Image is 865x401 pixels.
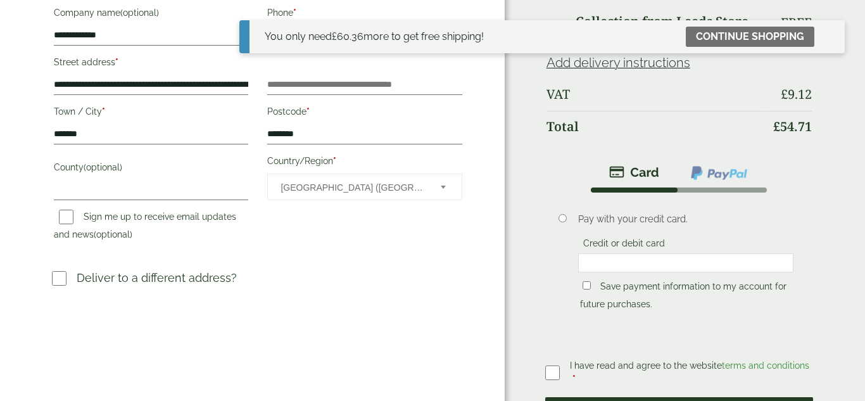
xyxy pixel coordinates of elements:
th: Total [546,111,764,142]
span: (optional) [120,8,159,18]
label: Save payment information to my account for future purchases. [580,281,786,313]
label: Phone [267,4,462,25]
bdi: 9.12 [781,86,812,103]
label: Town / City [54,103,248,124]
span: 60.36 [332,30,363,42]
a: terms and conditions [722,360,809,371]
div: You only need more to get free shipping! [265,29,484,44]
p: Pay with your credit card. [578,212,794,226]
abbr: required [306,106,310,117]
abbr: required [333,156,336,166]
label: Postcode [267,103,462,124]
label: Street address [54,53,248,75]
span: (optional) [94,229,132,239]
th: VAT [546,79,764,110]
span: United Kingdom (UK) [281,174,423,201]
p: Deliver to a different address? [77,269,237,286]
abbr: required [115,57,118,67]
label: Credit or debit card [578,238,670,252]
span: £ [773,118,780,135]
img: ppcp-gateway.png [690,165,748,181]
input: Sign me up to receive email updates and news(optional) [59,210,73,224]
label: Sign me up to receive email updates and news [54,212,236,243]
span: Country/Region [267,174,462,200]
span: (optional) [84,162,122,172]
a: Continue shopping [686,27,814,47]
img: stripe.png [609,165,659,180]
iframe: Secure card payment input frame [582,257,790,269]
bdi: 54.71 [773,118,812,135]
span: £ [332,30,337,42]
label: Country/Region [267,152,462,174]
label: County [54,158,248,180]
p: Free [781,15,812,30]
label: Collection from Leeds Store (LS27) [576,15,764,41]
span: I have read and agree to the website [570,360,809,371]
abbr: required [293,8,296,18]
label: Company name [54,4,248,25]
span: £ [781,86,788,103]
abbr: required [572,374,576,384]
abbr: required [102,106,105,117]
